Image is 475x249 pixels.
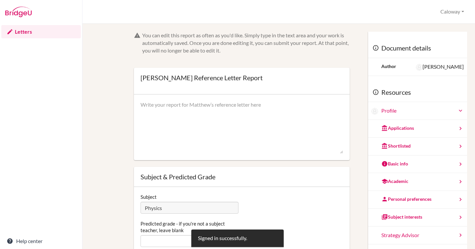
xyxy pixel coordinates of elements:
[198,234,247,242] div: Signed in successfully.
[381,196,431,202] div: Personal preferences
[141,173,343,180] div: Subject & Predicted Grade
[142,32,350,54] div: You can edit this report as often as you'd like. Simply type in the text area and your work is au...
[381,178,408,185] div: Academic
[368,38,467,58] div: Document details
[381,125,414,131] div: Applications
[416,63,464,71] div: [PERSON_NAME]
[381,160,408,167] div: Basic info
[368,83,467,102] div: Resources
[371,108,378,115] img: Matthew Wijono
[368,138,467,156] a: Shortlisted
[437,6,467,18] button: Caloway
[1,25,81,38] a: Letters
[5,7,32,17] img: Bridge-U
[381,143,411,149] div: Shortlisted
[381,63,396,70] div: Author
[381,214,422,220] div: Subject interests
[141,74,263,81] div: [PERSON_NAME] Reference Letter Report
[416,64,423,71] img: Stacey Frallicciardi
[368,227,467,244] a: Strategy Advisor
[368,191,467,209] a: Personal preferences
[381,107,464,115] a: Profile
[368,209,467,227] a: Subject interests
[368,156,467,173] a: Basic info
[368,173,467,191] a: Academic
[368,120,467,138] a: Applications
[141,220,238,233] label: Predicted grade - if you're not a subject teacher, leave blank
[141,194,157,200] label: Subject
